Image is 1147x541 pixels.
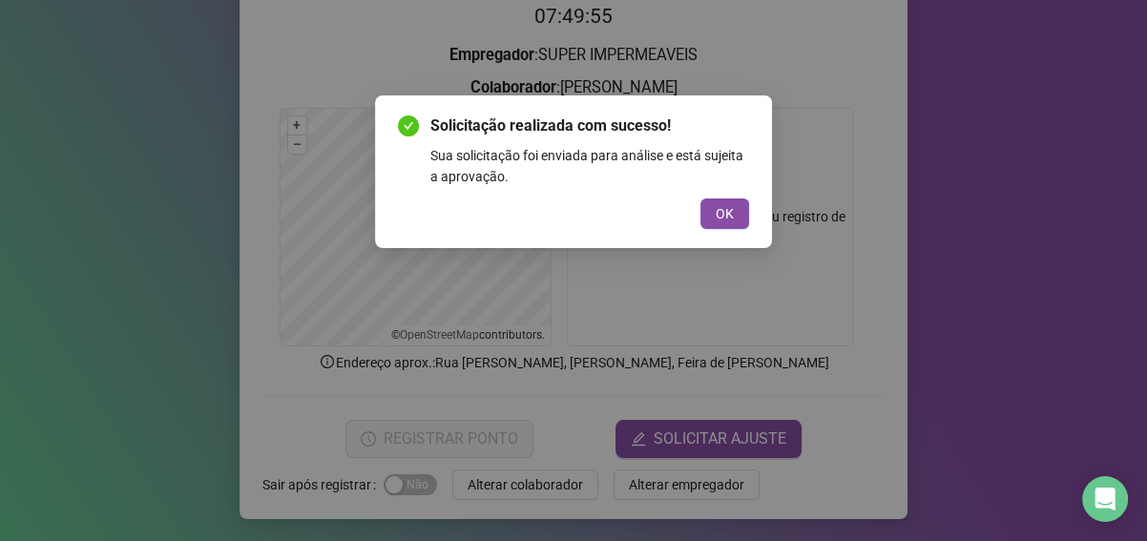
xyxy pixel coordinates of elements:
[716,203,734,224] span: OK
[398,115,419,136] span: check-circle
[430,145,749,187] div: Sua solicitação foi enviada para análise e está sujeita a aprovação.
[430,114,749,137] span: Solicitação realizada com sucesso!
[700,198,749,229] button: OK
[1082,476,1128,522] div: Open Intercom Messenger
